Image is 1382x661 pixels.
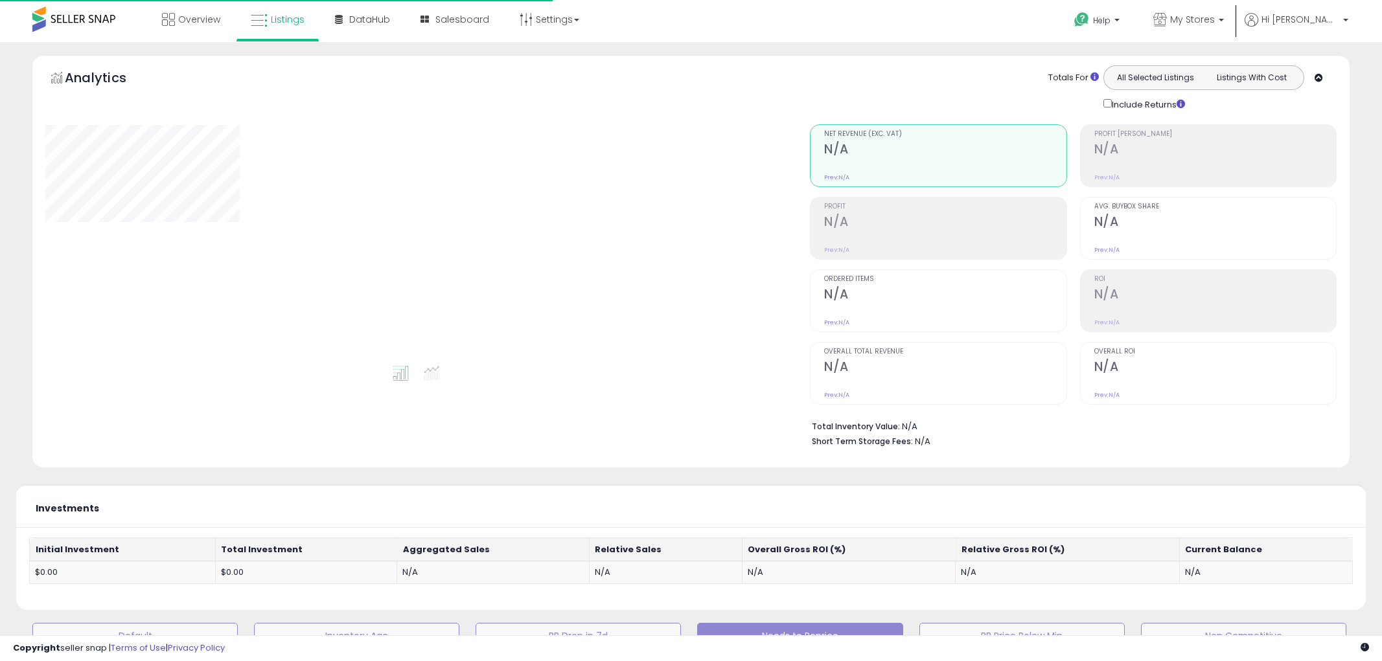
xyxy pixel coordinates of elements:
button: BB Price Below Min [919,623,1125,649]
a: Terms of Use [111,642,166,654]
td: $0.00 [30,561,216,584]
span: Overview [178,13,220,26]
small: Prev: N/A [824,319,849,326]
a: Hi [PERSON_NAME] [1245,13,1348,42]
span: Hi [PERSON_NAME] [1261,13,1339,26]
th: Initial Investment [30,538,216,561]
th: Aggregated Sales [397,538,589,561]
small: Prev: N/A [1094,246,1120,254]
th: Relative Gross ROI (%) [956,538,1180,561]
button: Listings With Cost [1203,69,1300,86]
button: Default [32,623,238,649]
a: Help [1064,2,1133,42]
button: Needs to Reprice [697,623,903,649]
span: Listings [271,13,305,26]
span: Salesboard [435,13,489,26]
td: N/A [589,561,742,584]
i: Get Help [1074,12,1090,28]
span: Profit [PERSON_NAME] [1094,131,1336,138]
h2: N/A [824,214,1066,232]
button: All Selected Listings [1107,69,1204,86]
span: ROI [1094,276,1336,283]
button: BB Drop in 7d [476,623,681,649]
h2: N/A [824,359,1066,377]
small: Prev: N/A [824,174,849,181]
span: Overall Total Revenue [824,348,1066,355]
small: Prev: N/A [1094,319,1120,326]
h5: Investments [36,504,99,513]
h2: N/A [824,142,1066,159]
b: Short Term Storage Fees: [812,436,913,447]
th: Current Balance [1179,538,1352,561]
div: Include Returns [1094,96,1201,111]
h5: Analytics [65,69,152,90]
span: Help [1093,15,1111,26]
td: N/A [742,561,956,584]
span: Avg. Buybox Share [1094,203,1336,210]
strong: Copyright [13,642,60,654]
span: DataHub [349,13,390,26]
h2: N/A [824,287,1066,304]
th: Relative Sales [589,538,742,561]
td: $0.00 [215,561,397,584]
div: seller snap | | [13,642,225,655]
small: Prev: N/A [824,246,849,254]
td: N/A [397,561,589,584]
span: Net Revenue (Exc. VAT) [824,131,1066,138]
th: Overall Gross ROI (%) [742,538,956,561]
td: N/A [956,561,1180,584]
div: Totals For [1048,72,1099,84]
button: Inventory Age [254,623,459,649]
span: Profit [824,203,1066,210]
small: Prev: N/A [824,391,849,399]
span: Ordered Items [824,276,1066,283]
b: Total Inventory Value: [812,421,900,432]
a: Privacy Policy [168,642,225,654]
span: N/A [915,435,930,447]
li: N/A [812,418,1327,433]
h2: N/A [1094,359,1336,377]
span: Overall ROI [1094,348,1336,355]
h2: N/A [1094,214,1336,232]
small: Prev: N/A [1094,391,1120,399]
span: My Stores [1170,13,1215,26]
th: Total Investment [215,538,397,561]
h2: N/A [1094,142,1336,159]
button: Non Competitive [1141,623,1346,649]
small: Prev: N/A [1094,174,1120,181]
h2: N/A [1094,287,1336,304]
td: N/A [1179,561,1352,584]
